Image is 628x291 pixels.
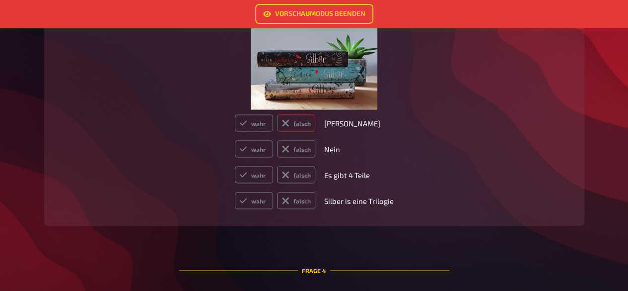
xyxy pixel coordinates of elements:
label: wahr [235,140,273,157]
a: Vorschaumodus beenden [255,4,373,24]
label: falsch [277,140,315,157]
label: wahr [235,114,273,131]
label: falsch [277,166,315,183]
p: Nein [324,143,394,155]
label: falsch [277,114,315,131]
p: Es gibt 4 Teile [324,169,394,181]
p: [PERSON_NAME] [324,117,394,129]
label: falsch [277,192,315,209]
label: wahr [235,166,273,183]
img: image [251,10,377,109]
p: Silber is eine Trilogie [324,195,394,206]
label: wahr [235,192,273,209]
